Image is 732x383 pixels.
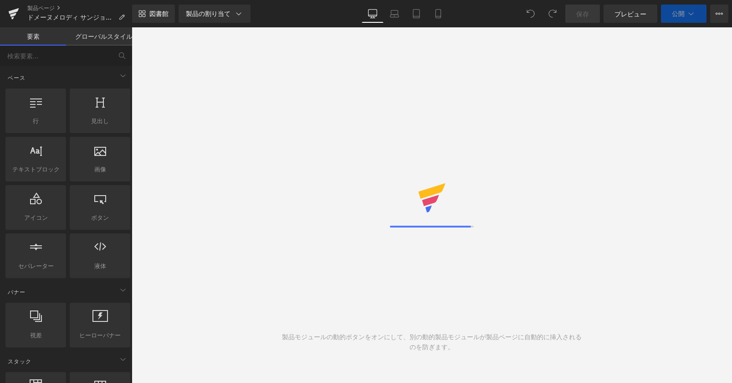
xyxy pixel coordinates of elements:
button: 元に戻す [522,5,540,23]
font: 視差 [30,331,42,339]
font: バナー [8,289,26,295]
font: グローバルスタイル [75,32,133,40]
font: 製品ページ [27,5,55,11]
font: 要素 [27,32,40,40]
a: 携帯 [427,5,449,23]
font: ボタン [91,214,109,221]
button: もっと [710,5,728,23]
a: 錠剤 [405,5,427,23]
font: 液体 [94,262,106,269]
font: 公開 [672,10,685,17]
font: アイコン [24,214,48,221]
font: プレビュー [614,10,646,18]
a: プレビュー [604,5,657,23]
font: ベース [8,74,26,81]
font: 製品モジュールの動的ボタンをオンにして、別の動的製品モジュールが製品ページに自動的に挿入されるのを防ぎます。 [282,333,582,351]
font: 見出し [91,117,109,124]
font: テキストブロック [12,166,60,173]
font: ドメーヌメロディ サンジョセフ ルージュ［赤］ [27,13,165,21]
a: デスクトップ [362,5,384,23]
button: やり直す [543,5,562,23]
font: 行 [33,117,39,124]
font: 画像 [94,166,106,173]
font: ヒーローバナー [79,331,121,339]
font: 製品の割り当て [186,10,230,17]
font: 保存 [576,10,589,18]
font: セパレーター [18,262,54,269]
button: 公開 [661,5,706,23]
a: 製品ページ [27,5,132,12]
a: ラップトップ [384,5,405,23]
font: スタック [8,358,31,365]
font: 図書館 [149,10,169,17]
a: 新しいライブラリ [132,5,175,23]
